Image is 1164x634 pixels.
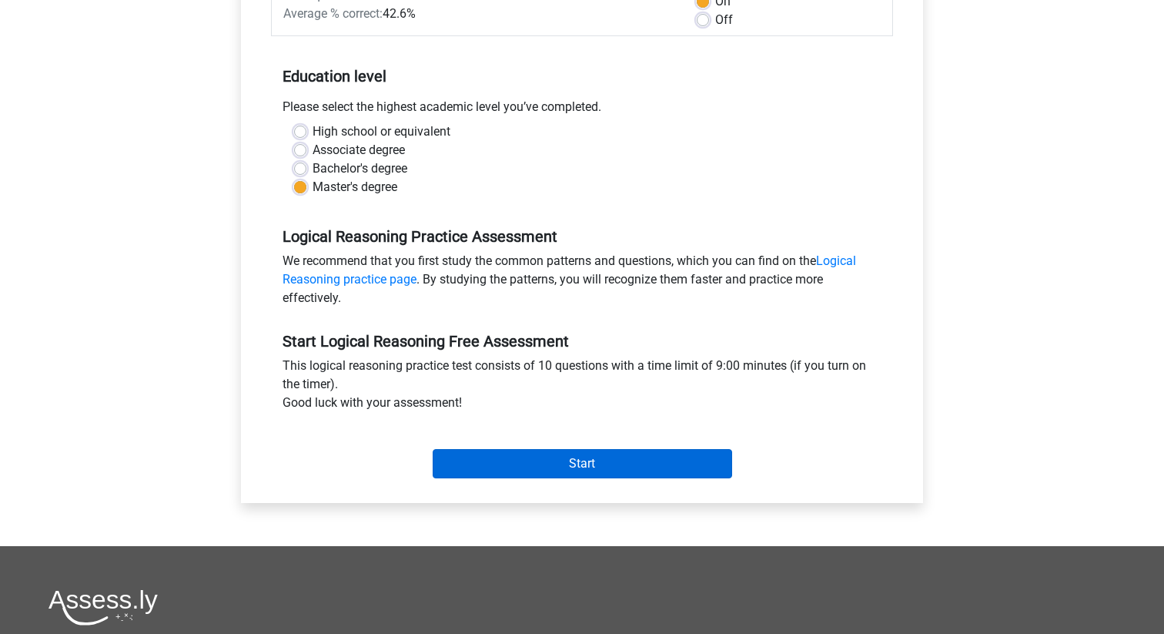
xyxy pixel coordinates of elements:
[313,159,407,178] label: Bachelor's degree
[272,5,685,23] div: 42.6%
[271,98,893,122] div: Please select the highest academic level you’ve completed.
[313,178,397,196] label: Master's degree
[271,252,893,314] div: We recommend that you first study the common patterns and questions, which you can find on the . ...
[313,122,450,141] label: High school or equivalent
[715,11,733,29] label: Off
[433,449,732,478] input: Start
[283,6,383,21] span: Average % correct:
[313,141,405,159] label: Associate degree
[271,357,893,418] div: This logical reasoning practice test consists of 10 questions with a time limit of 9:00 minutes (...
[48,589,158,626] img: Assessly logo
[283,227,881,246] h5: Logical Reasoning Practice Assessment
[283,332,881,351] h5: Start Logical Reasoning Free Assessment
[283,61,881,92] h5: Education level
